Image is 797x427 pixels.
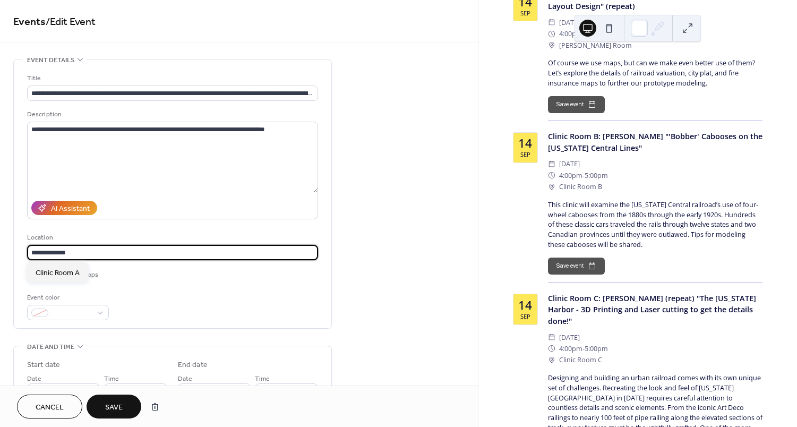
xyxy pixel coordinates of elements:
span: Cancel [36,402,64,413]
span: Event details [27,55,74,66]
div: Sep [520,151,530,157]
button: Save event [548,258,605,275]
span: Time [255,373,270,385]
div: ​ [548,181,555,192]
button: Save event [548,96,605,113]
div: Title [27,73,316,84]
span: [DATE] [559,17,580,28]
div: 14 [518,300,532,312]
span: - [582,170,585,181]
span: Date [27,373,41,385]
span: Date and time [27,341,74,353]
button: AI Assistant [31,201,97,215]
span: 5:00pm [585,343,608,354]
span: [DATE] [559,158,580,169]
span: 4:00pm [559,28,582,39]
div: ​ [548,28,555,39]
div: Start date [27,360,60,371]
div: Event color [27,292,107,303]
span: - [582,343,585,354]
div: This clinic will examine the [US_STATE] Central railroad’s use of four-wheel cabooses from the 18... [548,200,762,250]
span: Time [104,373,119,385]
div: ​ [548,170,555,181]
div: ​ [548,332,555,343]
div: Description [27,109,316,120]
div: Location [27,232,316,243]
span: Clinic Room C [559,354,602,365]
div: AI Assistant [51,203,90,215]
div: ​ [548,354,555,365]
div: End date [178,360,208,371]
span: [PERSON_NAME] Room [559,40,632,51]
div: Clinic Room B: [PERSON_NAME] "'Bobber' Cabooses on the [US_STATE] Central Lines" [548,131,762,153]
div: Clinic Room C: [PERSON_NAME] (repeat) "The [US_STATE] Harbor - 3D Printing and Laser cutting to g... [548,293,762,327]
span: Date [178,373,192,385]
div: 14 [518,138,532,150]
span: [DATE] [559,332,580,343]
span: 4:00pm [559,170,582,181]
div: ​ [548,17,555,28]
span: Clinic Room A [36,268,80,279]
div: ​ [548,343,555,354]
span: Clinic Room B [559,181,602,192]
div: Sep [520,313,530,319]
span: 5:00pm [585,170,608,181]
button: Save [87,395,141,419]
span: / Edit Event [46,12,96,32]
span: Save [105,402,123,413]
span: 4:00pm [559,343,582,354]
div: Of course we use maps, but can we make even better use of them? Let’s explore the details of rail... [548,58,762,89]
div: ​ [548,158,555,169]
a: Events [13,12,46,32]
div: Sep [520,10,530,16]
button: Cancel [17,395,82,419]
div: ​ [548,40,555,51]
